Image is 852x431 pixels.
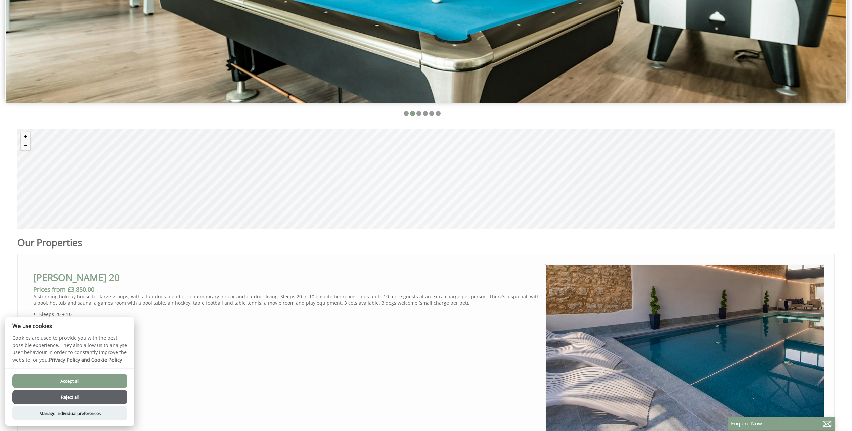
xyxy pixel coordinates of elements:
h1: Our Properties [17,236,548,249]
a: [PERSON_NAME] 20 [33,271,120,284]
button: Manage Individual preferences [12,406,127,420]
a: Privacy Policy and Cookie Policy [49,356,122,363]
p: Cookies are used to provide you with the best possible experience. They also allow us to analyse ... [5,334,134,368]
li: Spa Hall with pool, hot tub and sauna [39,324,540,330]
h2: We use cookies [5,323,134,329]
button: Reject all [12,390,127,404]
h3: Prices from £3,850.00 [33,285,540,293]
li: Movie Room [39,336,540,343]
li: Games Room [39,330,540,336]
li: Sleeps 20 + 10 [39,311,540,317]
button: Zoom out [21,141,30,150]
button: Accept all [12,374,127,388]
p: Enquire Now [731,420,832,427]
canvas: Map [17,129,840,229]
li: 10 ensuite bedrooms [39,317,540,324]
p: A stunning holiday house for large groups, with a fabulous blend of contemporary indoor and outdo... [33,293,540,306]
button: Zoom in [21,132,30,141]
